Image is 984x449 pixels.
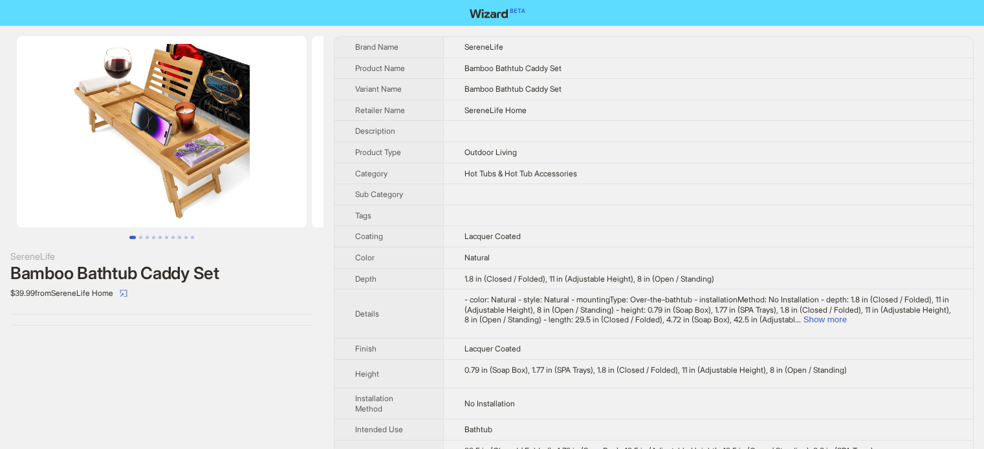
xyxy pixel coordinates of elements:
[17,36,307,227] img: Bamboo Bathtub Caddy Set Bamboo Bathtub Caddy Set image 1
[355,309,379,318] span: Details
[355,274,377,284] span: Depth
[178,236,181,239] button: Go to slide 8
[465,424,492,434] span: Bathtub
[465,399,515,408] span: No Installation
[312,36,602,227] img: Bamboo Bathtub Caddy Set Bamboo Bathtub Caddy Set image 2
[465,105,527,115] span: SereneLife Home
[465,231,521,241] span: Lacquer Coated
[465,295,951,324] span: - color: Natural - style: Natural - mountingType: Over-the-bathtub - installationMethod: No Insta...
[465,169,577,178] span: Hot Tubs & Hot Tub Accessories
[465,274,714,284] span: 1.8 in (Closed / Folded), 11 in (Adjustable Height), 8 in (Open / Standing)
[139,236,142,239] button: Go to slide 2
[355,344,377,353] span: Finish
[355,84,402,94] span: Variant Name
[355,189,403,199] span: Sub Category
[465,344,521,353] span: Lacquer Coated
[355,63,405,73] span: Product Name
[120,289,127,297] span: select
[355,393,393,413] span: Installation Method
[355,424,403,434] span: Intended Use
[355,169,388,178] span: Category
[465,147,517,157] span: Outdoor Living
[355,211,371,220] span: Tags
[355,42,399,52] span: Brand Name
[804,315,847,324] button: Expand
[465,84,562,94] span: Bamboo Bathtub Caddy Set
[184,236,188,239] button: Go to slide 9
[165,236,168,239] button: Go to slide 6
[465,365,952,375] div: 0.79 in (Soap Box), 1.77 in (SPA Trays), 1.8 in (Closed / Folded), 11 in (Adjustable Height), 8 i...
[10,264,313,283] div: Bamboo Bathtub Caddy Set
[355,105,405,115] span: Retailer Name
[465,295,952,325] div: - color: Natural - style: Natural - mountingType: Over-the-bathtub - installationMethod: No Insta...
[465,253,490,262] span: Natural
[171,236,175,239] button: Go to slide 7
[129,236,136,239] button: Go to slide 1
[10,249,313,264] div: SereneLife
[355,231,383,241] span: Coating
[355,147,401,157] span: Product Type
[152,236,155,239] button: Go to slide 4
[191,236,194,239] button: Go to slide 10
[795,315,801,324] span: ...
[355,253,375,262] span: Color
[465,42,503,52] span: SereneLife
[10,283,313,304] div: $39.99 from SereneLife Home
[146,236,149,239] button: Go to slide 3
[355,369,379,379] span: Height
[355,126,395,136] span: Description
[159,236,162,239] button: Go to slide 5
[465,63,562,73] span: Bamboo Bathtub Caddy Set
